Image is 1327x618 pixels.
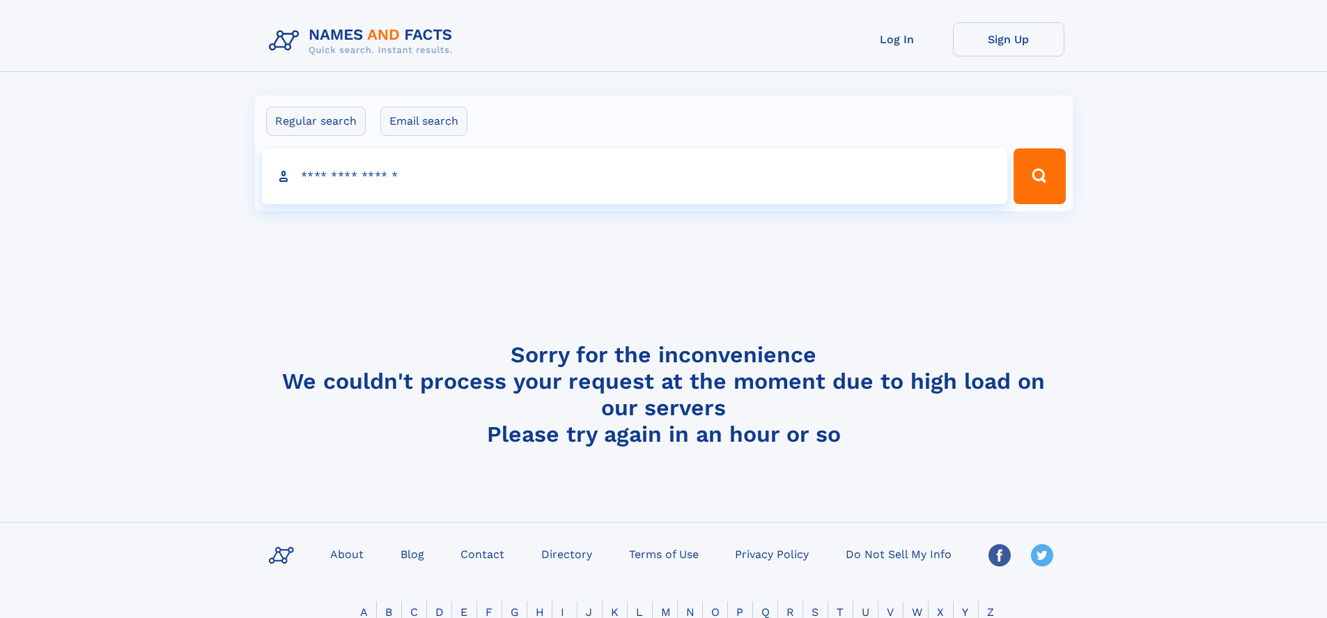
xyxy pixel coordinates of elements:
a: Directory [536,543,598,564]
img: Facebook [988,544,1011,566]
a: Blog [395,543,430,564]
input: search input [262,148,1008,204]
button: Search Button [1014,148,1065,204]
img: Twitter [1031,544,1053,566]
a: About [325,543,369,564]
img: Logo Names and Facts [263,22,464,60]
a: Terms of Use [623,543,704,564]
a: Do Not Sell My Info [840,543,957,564]
a: Log In [841,22,953,56]
a: Privacy Policy [729,543,814,564]
a: Sign Up [953,22,1064,56]
h4: Sorry for the inconvenience We couldn't process your request at the moment due to high load on ou... [263,341,1064,447]
a: Contact [455,543,510,564]
label: Regular search [266,107,366,136]
label: Email search [380,107,467,136]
